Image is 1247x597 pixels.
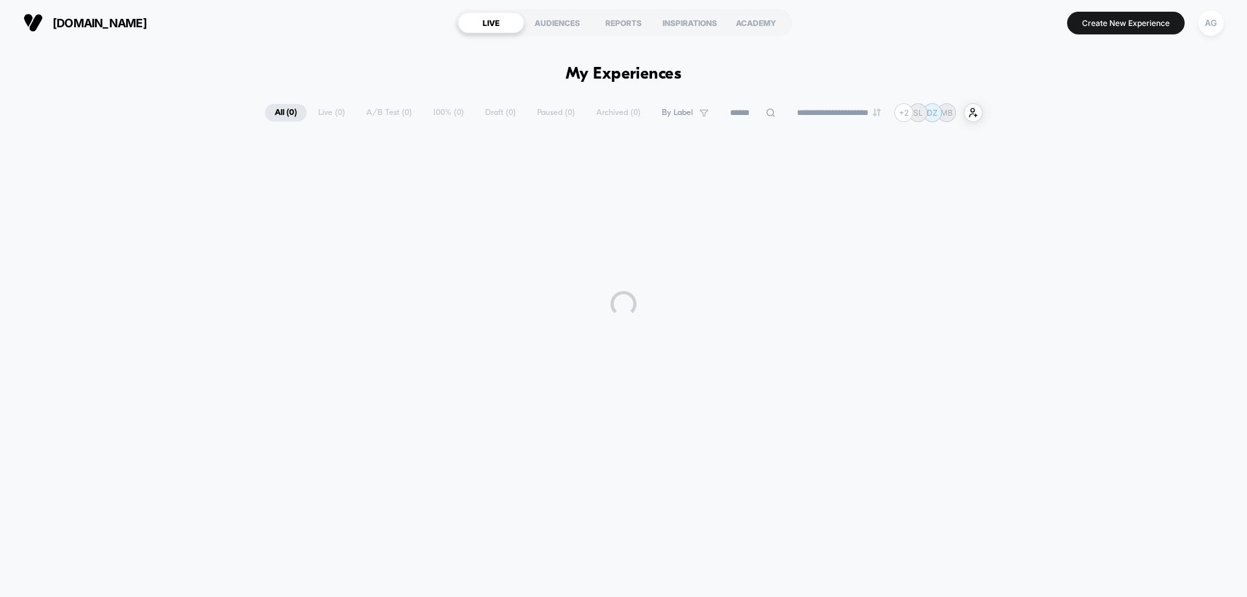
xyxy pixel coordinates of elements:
p: DZ [927,108,938,118]
div: AUDIENCES [524,12,590,33]
button: Create New Experience [1067,12,1185,34]
span: [DOMAIN_NAME] [53,16,147,30]
span: All ( 0 ) [265,104,307,121]
div: INSPIRATIONS [657,12,723,33]
div: REPORTS [590,12,657,33]
button: AG [1194,10,1228,36]
button: [DOMAIN_NAME] [19,12,151,33]
div: + 2 [894,103,913,122]
div: AG [1198,10,1224,36]
h1: My Experiences [566,65,682,84]
span: By Label [662,108,693,118]
div: ACADEMY [723,12,789,33]
p: SL [913,108,923,118]
div: LIVE [458,12,524,33]
p: MB [940,108,953,118]
img: end [873,108,881,116]
img: Visually logo [23,13,43,32]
